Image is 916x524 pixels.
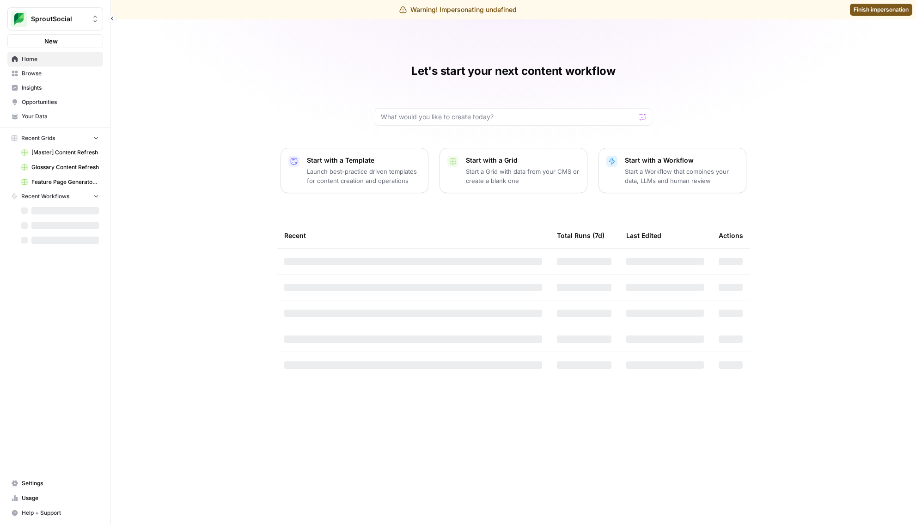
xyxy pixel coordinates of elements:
span: Settings [22,479,99,487]
img: SproutSocial Logo [11,11,27,27]
a: Browse [7,66,103,81]
div: Recent [284,223,542,248]
button: Help + Support [7,506,103,520]
span: Usage [22,494,99,502]
button: Recent Workflows [7,189,103,203]
a: Finish impersonation [850,4,912,16]
span: Browse [22,69,99,78]
span: Help + Support [22,509,99,517]
p: Start a Workflow that combines your data, LLMs and human review [625,167,739,185]
button: Start with a GridStart a Grid with data from your CMS or create a blank one [440,148,587,193]
p: Start with a Grid [466,156,580,165]
button: Recent Grids [7,131,103,145]
div: Total Runs (7d) [557,223,605,248]
button: Start with a TemplateLaunch best-practice driven templates for content creation and operations [281,148,428,193]
a: Feature Page Generator Grid [17,175,103,189]
div: Warning! Impersonating undefined [399,5,517,14]
span: Insights [22,84,99,92]
button: Workspace: SproutSocial [7,7,103,30]
p: Start with a Template [307,156,421,165]
span: New [44,37,58,46]
span: Glossary Content Refresh [31,163,99,171]
a: [Master] Content Refresh [17,145,103,160]
span: Finish impersonation [854,6,909,14]
span: SproutSocial [31,14,87,24]
a: Usage [7,491,103,506]
span: Recent Grids [21,134,55,142]
h1: Let's start your next content workflow [411,64,616,79]
div: Actions [719,223,743,248]
a: Opportunities [7,95,103,110]
p: Start with a Workflow [625,156,739,165]
input: What would you like to create today? [381,112,635,122]
span: Opportunities [22,98,99,106]
p: Launch best-practice driven templates for content creation and operations [307,167,421,185]
span: [Master] Content Refresh [31,148,99,157]
span: Feature Page Generator Grid [31,178,99,186]
span: Home [22,55,99,63]
a: Glossary Content Refresh [17,160,103,175]
button: Start with a WorkflowStart a Workflow that combines your data, LLMs and human review [598,148,746,193]
span: Your Data [22,112,99,121]
a: Settings [7,476,103,491]
p: Start a Grid with data from your CMS or create a blank one [466,167,580,185]
a: Insights [7,80,103,95]
span: Recent Workflows [21,192,69,201]
a: Home [7,52,103,67]
a: Your Data [7,109,103,124]
div: Last Edited [626,223,661,248]
button: New [7,34,103,48]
